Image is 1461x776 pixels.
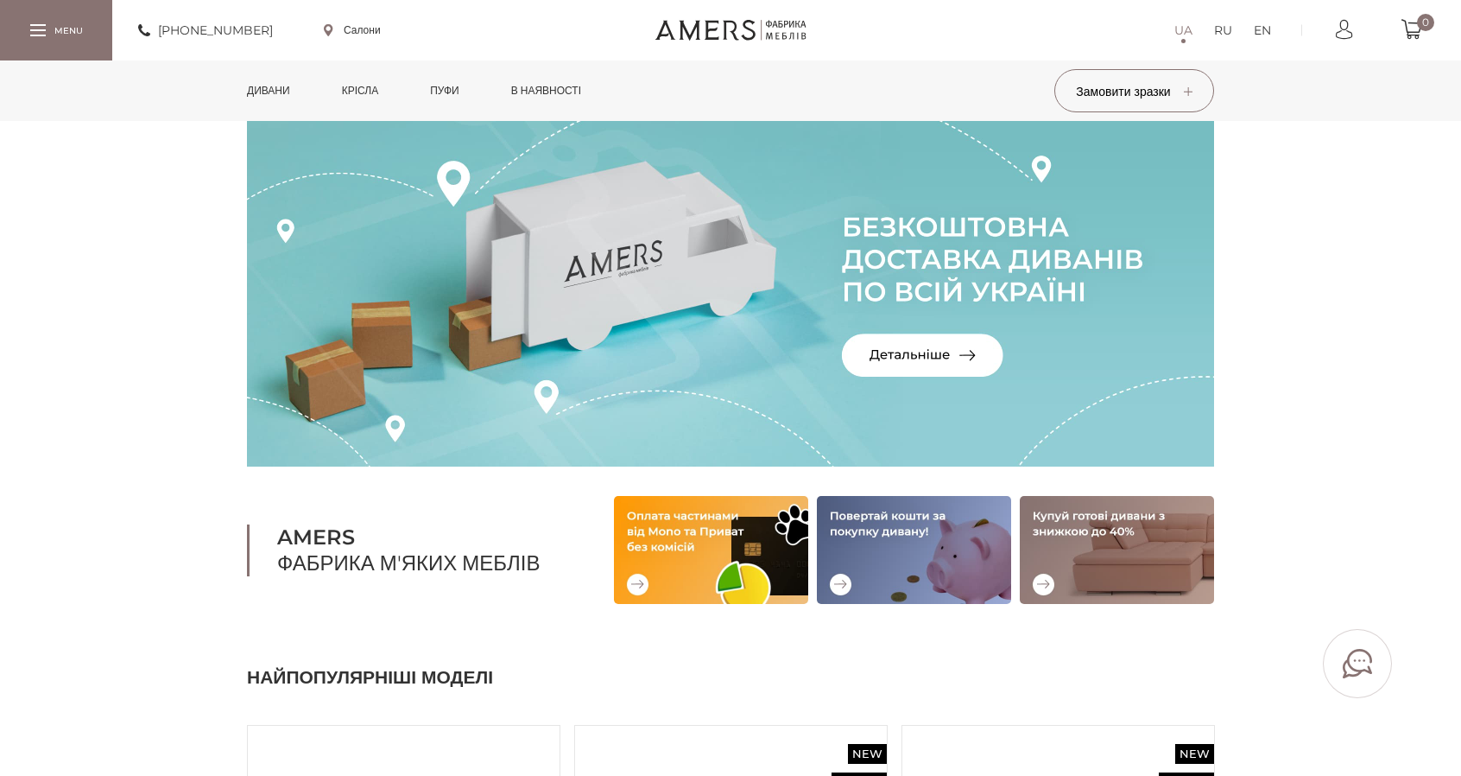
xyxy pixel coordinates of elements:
[1174,20,1192,41] a: UA
[1054,69,1214,112] button: Замовити зразки
[1076,84,1192,99] span: Замовити зразки
[138,20,273,41] a: [PHONE_NUMBER]
[417,60,472,121] a: Пуфи
[848,744,887,764] span: New
[1020,496,1214,604] img: Купуй готові дивани зі знижкою до 40%
[1254,20,1271,41] a: EN
[329,60,391,121] a: Крісла
[247,525,571,576] h1: Фабрика м'яких меблів
[247,665,1214,690] h2: Найпопулярніші моделі
[817,496,1011,604] img: Повертай кошти за покупку дивану
[498,60,594,121] a: в наявності
[1214,20,1232,41] a: RU
[614,496,808,604] img: Оплата частинами від Mono та Приват без комісій
[234,60,303,121] a: Дивани
[324,22,381,38] a: Салони
[1417,14,1434,31] span: 0
[1175,744,1214,764] span: New
[277,525,571,550] b: AMERS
